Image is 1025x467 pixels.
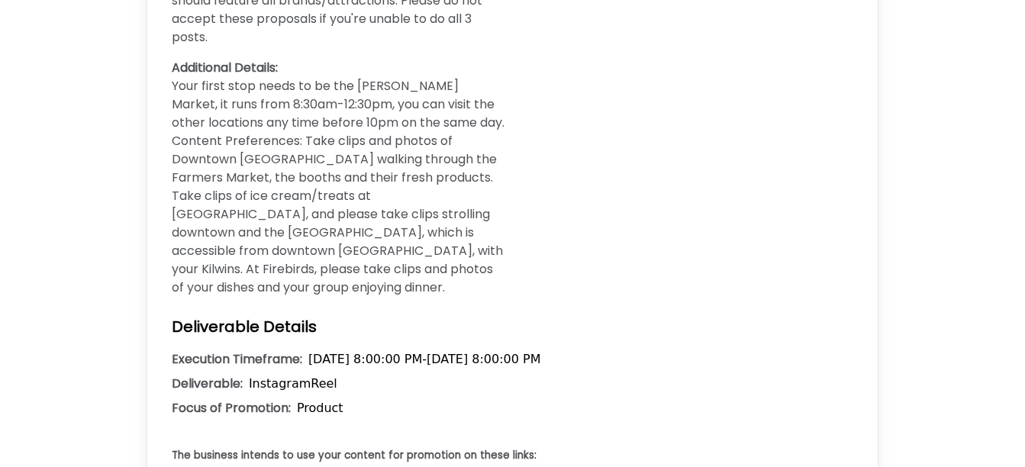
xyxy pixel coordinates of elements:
[308,350,541,369] p: [DATE] 8:00:00 PM - [DATE] 8:00:00 PM
[172,315,853,338] h2: Deliverable Details
[172,350,302,369] h3: Execution Timeframe:
[172,375,243,393] h3: Deliverable:
[249,375,337,393] p: Instagram Reel
[172,448,853,463] p: The business intends to use your content for promotion on these links:
[172,59,507,77] h3: Additional Details:
[172,399,291,417] h3: Focus of Promotion:
[172,77,504,296] p: Your first stop needs to be the [PERSON_NAME] Market, it runs from 8:30am-12:30pm, you can visit ...
[297,399,343,417] p: Product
